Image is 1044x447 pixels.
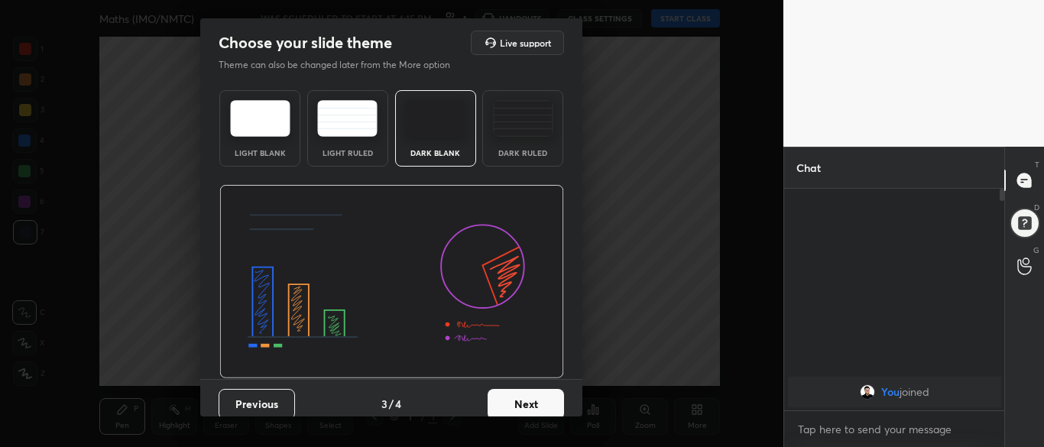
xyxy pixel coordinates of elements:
span: joined [900,386,929,398]
div: Light Blank [229,149,290,157]
img: darkThemeBanner.d06ce4a2.svg [219,185,564,379]
div: Dark Ruled [492,149,553,157]
button: Next [488,389,564,419]
h2: Choose your slide theme [219,33,392,53]
img: 46c2678ad52940e7ac57de15f85343f0.jpg [860,384,875,400]
h4: 4 [395,396,401,412]
span: You [881,386,900,398]
h4: / [389,396,394,412]
div: grid [784,374,1005,410]
p: G [1033,245,1039,256]
p: Chat [784,147,833,188]
img: lightRuledTheme.5fabf969.svg [317,100,378,137]
img: lightTheme.e5ed3b09.svg [230,100,290,137]
p: T [1035,159,1039,170]
img: darkTheme.f0cc69e5.svg [405,100,465,137]
p: D [1034,202,1039,213]
h5: Live support [500,38,551,47]
h4: 3 [381,396,387,412]
div: Light Ruled [317,149,378,157]
div: Dark Blank [405,149,466,157]
button: Previous [219,389,295,419]
p: Theme can also be changed later from the More option [219,58,466,72]
img: darkRuledTheme.de295e13.svg [493,100,553,137]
